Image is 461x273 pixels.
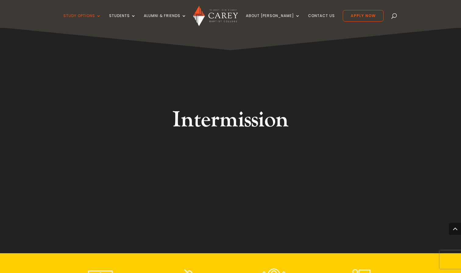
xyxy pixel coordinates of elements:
a: Apply Now [343,10,384,22]
a: Alumni & Friends [144,14,186,28]
h1: Intermission [116,106,345,137]
a: Study Options [63,14,101,28]
a: Students [109,14,136,28]
img: Carey Baptist College [193,6,238,26]
a: Contact Us [308,14,335,28]
a: About [PERSON_NAME] [246,14,300,28]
